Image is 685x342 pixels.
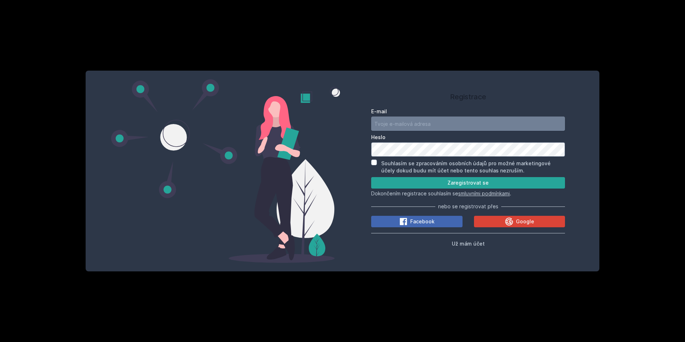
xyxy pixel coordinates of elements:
[381,160,551,174] label: Souhlasím se zpracováním osobních údajů pro možné marketingové účely dokud budu mít účet nebo ten...
[371,91,565,102] h1: Registrace
[371,177,565,189] button: Zaregistrovat se
[371,190,565,197] p: Dokončením registrace souhlasím se .
[371,108,565,115] label: E-mail
[452,241,485,247] span: Už mám účet
[438,203,498,210] span: nebo se registrovat přes
[410,218,435,225] span: Facebook
[458,190,510,196] a: smluvními podmínkami
[371,216,463,227] button: Facebook
[516,218,534,225] span: Google
[452,239,485,248] button: Už mám účet
[474,216,565,227] button: Google
[371,134,565,141] label: Heslo
[371,117,565,131] input: Tvoje e-mailová adresa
